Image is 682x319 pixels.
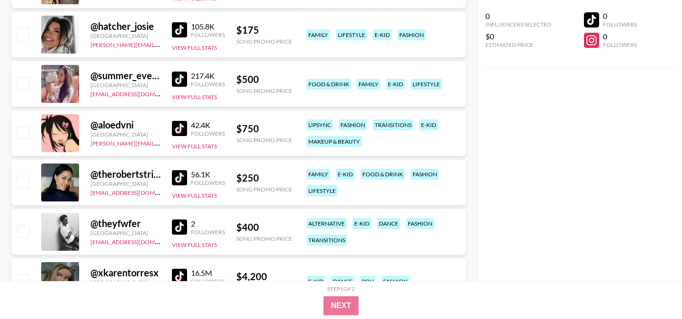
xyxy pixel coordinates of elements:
div: transitions [306,235,347,246]
div: fashion [411,169,439,180]
div: [GEOGRAPHIC_DATA] [90,131,161,138]
img: TikTok [172,121,187,136]
div: lipsync [306,119,333,130]
div: $ 175 [236,24,292,36]
div: @ hatcher_josie [90,20,161,32]
button: View Full Stats [172,241,217,248]
div: [GEOGRAPHIC_DATA] [90,32,161,39]
div: 0 [603,32,637,41]
button: View Full Stats [172,143,217,150]
div: @ therobertstribe [90,168,161,180]
div: makeup & beauty [306,136,362,147]
div: $ 250 [236,172,292,184]
div: $ 750 [236,123,292,135]
div: Followers [603,41,637,48]
img: TikTok [172,219,187,235]
img: TikTok [172,269,187,284]
div: transitions [373,119,413,130]
div: Influencers Selected [485,21,551,28]
a: [PERSON_NAME][EMAIL_ADDRESS][DOMAIN_NAME] [90,138,231,147]
a: [EMAIL_ADDRESS][DOMAIN_NAME] [90,187,186,196]
a: [EMAIL_ADDRESS][DOMAIN_NAME] [90,89,186,98]
a: [EMAIL_ADDRESS][DOMAIN_NAME] [90,237,186,246]
div: e-kid [386,79,405,90]
div: pov [360,276,376,287]
div: $ 4,200 [236,271,292,283]
div: e-kid [306,276,325,287]
div: family [306,29,330,40]
div: Song Promo Price [236,235,292,242]
div: Song Promo Price [236,38,292,45]
div: e-kid [336,169,355,180]
div: Followers [191,228,225,236]
div: Step 1 of 2 [327,285,355,292]
div: e-kid [419,119,438,130]
div: 105.8K [191,22,225,31]
div: e-kid [352,218,371,229]
div: 56.1K [191,170,225,179]
div: @ theyfwfer [90,218,161,229]
div: dance [331,276,354,287]
div: Followers [191,130,225,137]
div: [GEOGRAPHIC_DATA] [90,82,161,89]
div: lifestyle [411,79,442,90]
img: TikTok [172,170,187,185]
div: 0 [603,11,637,21]
div: 42.4K [191,120,225,130]
div: family [306,169,330,180]
button: View Full Stats [172,192,217,199]
div: e-kid [373,29,392,40]
div: Followers [191,31,225,38]
iframe: Drift Widget Chat Controller [635,272,671,308]
div: $ 400 [236,221,292,233]
div: Song Promo Price [236,137,292,144]
div: family [357,79,380,90]
div: Followers [191,81,225,88]
button: View Full Stats [172,44,217,51]
div: [GEOGRAPHIC_DATA] [90,279,161,286]
div: lifestyle [306,185,338,196]
div: Followers [603,21,637,28]
div: Followers [191,179,225,186]
div: Song Promo Price [236,87,292,94]
div: 217.4K [191,71,225,81]
div: fashion [339,119,367,130]
div: fashion [397,29,426,40]
button: View Full Stats [172,93,217,100]
div: Followers [191,278,225,285]
div: $0 [485,32,551,41]
div: lifestyle [336,29,367,40]
div: 0 [485,11,551,21]
div: fashion [406,218,434,229]
div: @ summer_everyday [90,70,161,82]
img: TikTok [172,22,187,37]
div: alternative [306,218,347,229]
div: [GEOGRAPHIC_DATA] [90,229,161,237]
div: 16.5M [191,268,225,278]
div: [GEOGRAPHIC_DATA] [90,180,161,187]
div: fashion [381,276,410,287]
button: Next [323,296,359,315]
div: @ xkarentorresx [90,267,161,279]
div: $ 500 [236,73,292,85]
div: Song Promo Price [236,186,292,193]
div: food & drink [360,169,405,180]
div: @ aloedvni [90,119,161,131]
a: [PERSON_NAME][EMAIL_ADDRESS][PERSON_NAME][DOMAIN_NAME] [90,39,276,48]
div: dance [377,218,400,229]
div: 2 [191,219,225,228]
div: Estimated Price [485,41,551,48]
div: food & drink [306,79,351,90]
img: TikTok [172,72,187,87]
